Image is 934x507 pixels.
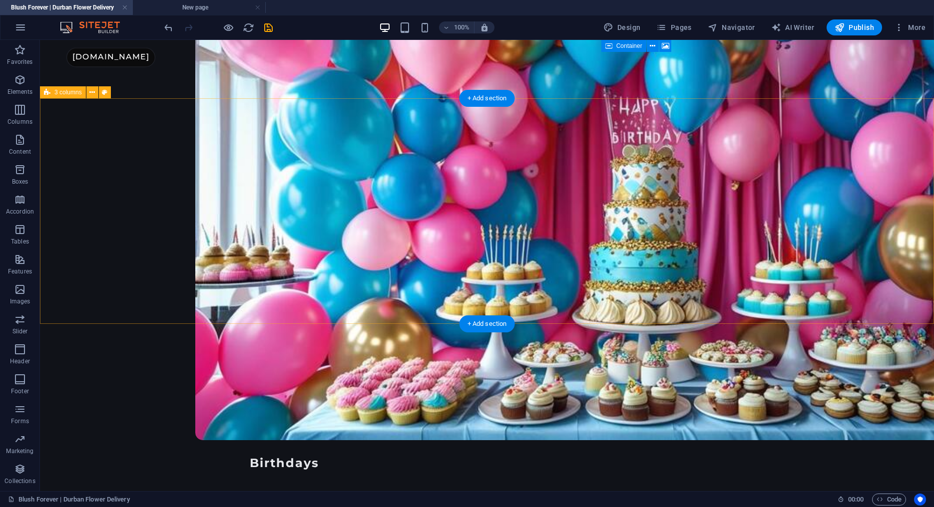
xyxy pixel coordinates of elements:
[656,22,691,32] span: Pages
[480,23,489,32] i: On resize automatically adjust zoom level to fit chosen device.
[11,387,29,395] p: Footer
[9,148,31,156] p: Content
[262,21,274,33] button: save
[242,21,254,33] button: reload
[8,494,130,506] a: Click to cancel selection. Double-click to open Pages
[603,22,641,32] span: Design
[894,22,926,32] span: More
[10,357,30,365] p: Header
[243,22,254,33] i: Reload page
[652,19,695,35] button: Pages
[7,118,32,126] p: Columns
[616,43,642,49] span: Container
[599,19,645,35] button: Design
[163,22,174,33] i: Undo: Edit headline (Ctrl+Z)
[704,19,759,35] button: Navigator
[877,494,902,506] span: Code
[7,58,32,66] p: Favorites
[10,297,30,305] p: Images
[11,238,29,246] p: Tables
[767,19,819,35] button: AI Writer
[222,21,234,33] button: Click here to leave preview mode and continue editing
[12,327,28,335] p: Slider
[11,417,29,425] p: Forms
[454,21,470,33] h6: 100%
[872,494,906,506] button: Code
[7,88,33,96] p: Elements
[460,90,515,107] div: + Add section
[6,447,33,455] p: Marketing
[708,22,755,32] span: Navigator
[827,19,882,35] button: Publish
[162,21,174,33] button: undo
[835,22,874,32] span: Publish
[439,21,474,33] button: 100%
[54,89,82,95] span: 3 columns
[838,494,864,506] h6: Session time
[12,178,28,186] p: Boxes
[771,22,815,32] span: AI Writer
[890,19,930,35] button: More
[6,208,34,216] p: Accordion
[914,494,926,506] button: Usercentrics
[263,22,274,33] i: Save (Ctrl+S)
[4,477,35,485] p: Collections
[460,315,515,332] div: + Add section
[848,494,864,506] span: 00 00
[133,2,266,13] h4: New page
[855,496,857,503] span: :
[599,19,645,35] div: Design (Ctrl+Alt+Y)
[57,21,132,33] img: Editor Logo
[8,267,32,275] p: Features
